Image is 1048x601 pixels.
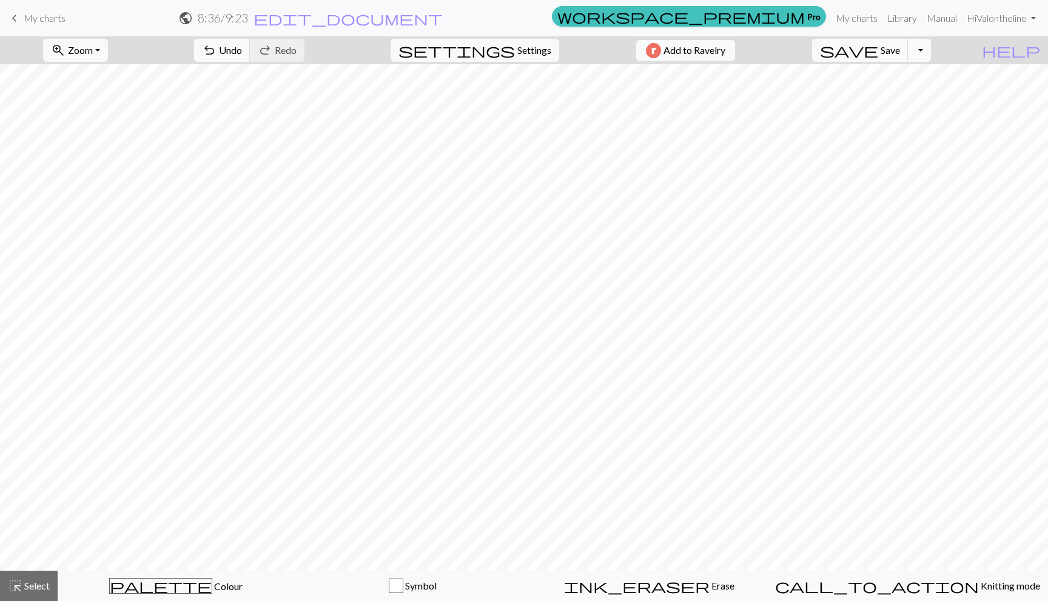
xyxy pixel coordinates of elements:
[564,577,710,594] span: ink_eraser
[7,10,22,27] span: keyboard_arrow_left
[767,571,1048,601] button: Knitting mode
[881,44,900,56] span: Save
[219,44,242,56] span: Undo
[775,577,979,594] span: call_to_action
[43,39,108,62] button: Zoom
[51,42,65,59] span: zoom_in
[391,39,559,62] button: SettingsSettings
[24,12,65,24] span: My charts
[552,6,826,27] a: Pro
[710,580,734,591] span: Erase
[68,44,93,56] span: Zoom
[517,43,551,58] span: Settings
[178,10,193,27] span: public
[202,42,217,59] span: undo
[403,580,437,591] span: Symbol
[531,571,767,601] button: Erase
[22,580,50,591] span: Select
[982,42,1040,59] span: help
[557,8,805,25] span: workspace_premium
[820,42,878,59] span: save
[831,6,882,30] a: My charts
[812,39,909,62] button: Save
[882,6,922,30] a: Library
[979,580,1040,591] span: Knitting mode
[194,39,250,62] button: Undo
[398,43,515,58] i: Settings
[254,10,443,27] span: edit_document
[663,43,725,58] span: Add to Ravelry
[636,40,735,61] button: Add to Ravelry
[58,571,294,601] button: Colour
[646,43,661,58] img: Ravelry
[7,8,65,28] a: My charts
[962,6,1041,30] a: HiValontheline
[922,6,962,30] a: Manual
[8,577,22,594] span: highlight_alt
[294,571,531,601] button: Symbol
[398,42,515,59] span: settings
[110,577,212,594] span: palette
[212,580,243,592] span: Colour
[198,11,248,25] h2: 8:36 / 9:23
